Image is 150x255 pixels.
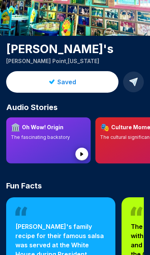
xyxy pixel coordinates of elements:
h2: Fun Facts [6,180,144,191]
p: [PERSON_NAME] Point , [US_STATE] [6,57,144,65]
button: Saved [6,71,118,93]
span: Audio Stories [6,102,58,113]
h3: Oh Wow! Origin [22,123,63,131]
h1: [PERSON_NAME]'s [6,42,144,56]
span: 🏛️ [11,122,20,133]
span: Saved [57,77,76,87]
p: The fascinating backstory [11,134,86,140]
span: 🎭 [100,122,110,133]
